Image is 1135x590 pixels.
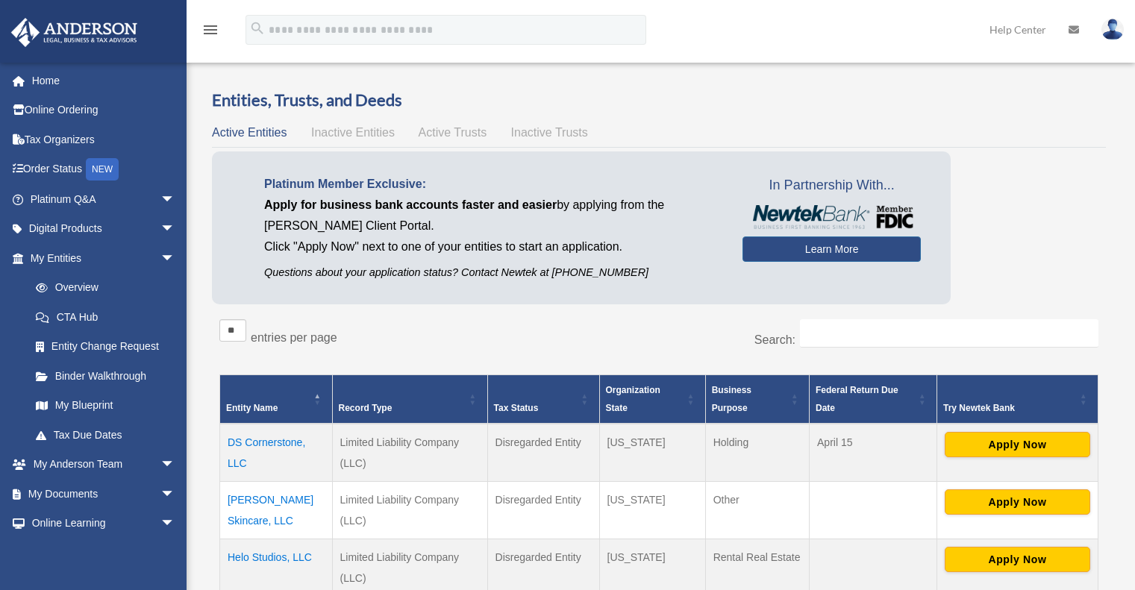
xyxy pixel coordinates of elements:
[10,95,198,125] a: Online Ordering
[810,374,937,424] th: Federal Return Due Date: Activate to sort
[10,214,198,244] a: Digital Productsarrow_drop_down
[750,205,913,229] img: NewtekBankLogoSM.png
[494,403,539,413] span: Tax Status
[10,243,190,273] a: My Entitiesarrow_drop_down
[339,403,393,413] span: Record Type
[21,302,190,332] a: CTA Hub
[599,374,705,424] th: Organization State: Activate to sort
[160,214,190,245] span: arrow_drop_down
[220,424,333,482] td: DS Cornerstone, LLC
[945,547,1090,572] button: Apply Now
[160,479,190,509] span: arrow_drop_down
[937,374,1098,424] th: Try Newtek Bank : Activate to sort
[599,481,705,539] td: [US_STATE]
[264,198,557,211] span: Apply for business bank accounts faster and easier
[10,66,198,95] a: Home
[86,158,119,181] div: NEW
[201,21,219,39] i: menu
[10,509,198,539] a: Online Learningarrow_drop_down
[21,361,190,391] a: Binder Walkthrough
[160,243,190,274] span: arrow_drop_down
[487,374,599,424] th: Tax Status: Activate to sort
[10,184,198,214] a: Platinum Q&Aarrow_drop_down
[10,125,198,154] a: Tax Organizers
[21,273,183,303] a: Overview
[705,374,809,424] th: Business Purpose: Activate to sort
[7,18,142,47] img: Anderson Advisors Platinum Portal
[160,538,190,568] span: arrow_drop_down
[21,420,190,450] a: Tax Due Dates
[945,489,1090,515] button: Apply Now
[754,333,795,346] label: Search:
[810,424,937,482] td: April 15
[220,374,333,424] th: Entity Name: Activate to invert sorting
[599,424,705,482] td: [US_STATE]
[251,331,337,344] label: entries per page
[712,385,751,413] span: Business Purpose
[487,481,599,539] td: Disregarded Entity
[816,385,898,413] span: Federal Return Due Date
[160,450,190,480] span: arrow_drop_down
[201,26,219,39] a: menu
[332,481,487,539] td: Limited Liability Company (LLC)
[705,424,809,482] td: Holding
[220,481,333,539] td: [PERSON_NAME] Skincare, LLC
[10,154,198,185] a: Order StatusNEW
[742,174,921,198] span: In Partnership With...
[21,391,190,421] a: My Blueprint
[226,403,278,413] span: Entity Name
[1101,19,1124,40] img: User Pic
[21,332,190,362] a: Entity Change Request
[10,538,198,568] a: Billingarrow_drop_down
[212,89,1106,112] h3: Entities, Trusts, and Deeds
[264,195,720,236] p: by applying from the [PERSON_NAME] Client Portal.
[160,184,190,215] span: arrow_drop_down
[10,450,198,480] a: My Anderson Teamarrow_drop_down
[742,236,921,262] a: Learn More
[264,236,720,257] p: Click "Apply Now" next to one of your entities to start an application.
[264,174,720,195] p: Platinum Member Exclusive:
[419,126,487,139] span: Active Trusts
[160,509,190,539] span: arrow_drop_down
[487,424,599,482] td: Disregarded Entity
[511,126,588,139] span: Inactive Trusts
[311,126,395,139] span: Inactive Entities
[10,479,198,509] a: My Documentsarrow_drop_down
[705,481,809,539] td: Other
[249,20,266,37] i: search
[945,432,1090,457] button: Apply Now
[264,263,720,282] p: Questions about your application status? Contact Newtek at [PHONE_NUMBER]
[212,126,287,139] span: Active Entities
[606,385,660,413] span: Organization State
[332,424,487,482] td: Limited Liability Company (LLC)
[943,399,1075,417] div: Try Newtek Bank
[332,374,487,424] th: Record Type: Activate to sort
